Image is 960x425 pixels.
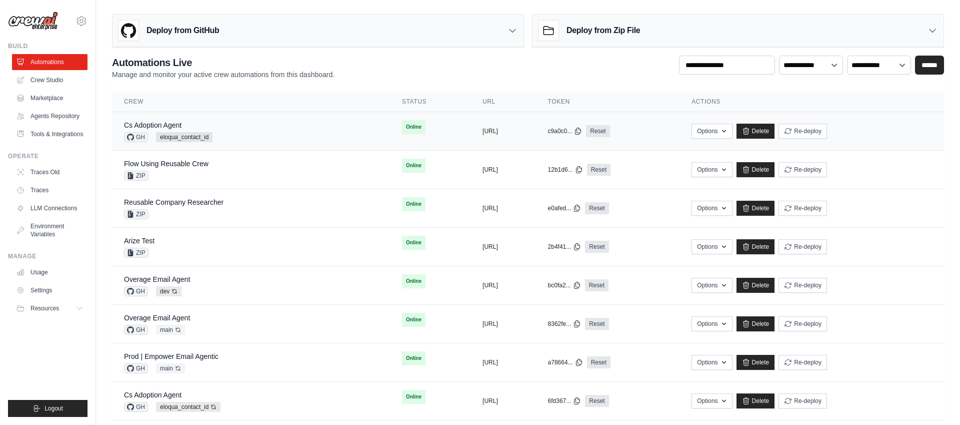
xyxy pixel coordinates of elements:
a: Tools & Integrations [12,126,87,142]
span: GH [124,363,148,373]
a: Delete [736,124,775,139]
a: Overage Email Agent [124,275,190,283]
button: Options [691,239,732,254]
span: Resources [30,304,59,312]
p: Manage and monitor your active crew automations from this dashboard. [112,70,334,80]
button: Options [691,201,732,216]
a: Reset [586,125,609,137]
th: Crew [112,92,390,112]
a: Delete [736,316,775,331]
button: Options [691,124,732,139]
a: Reset [587,164,610,176]
th: URL [470,92,536,112]
span: main [156,325,185,335]
h2: Automations Live [112,56,334,70]
button: Re-deploy [778,278,827,293]
span: eloqua_contact_id [156,132,212,142]
a: Marketplace [12,90,87,106]
button: Re-deploy [778,201,827,216]
a: Prod | Empower Email Agentic [124,352,218,360]
img: Logo [8,12,58,31]
a: Delete [736,201,775,216]
button: Re-deploy [778,393,827,408]
button: bc0fa2... [548,281,581,289]
a: Delete [736,162,775,177]
span: Online [402,351,425,365]
span: Online [402,390,425,404]
h3: Deploy from Zip File [566,25,640,37]
button: Options [691,278,732,293]
a: Reset [585,279,608,291]
div: Manage [8,252,87,260]
button: Re-deploy [778,316,827,331]
a: Reusable Company Researcher [124,198,223,206]
a: Automations [12,54,87,70]
button: Options [691,393,732,408]
a: Cs Adoption Agent [124,391,181,399]
button: a78664... [548,358,583,366]
a: Overage Email Agent [124,314,190,322]
button: 2b4f41... [548,243,581,251]
span: Logout [44,404,63,412]
span: ZIP [124,248,148,258]
button: Re-deploy [778,239,827,254]
button: Options [691,162,732,177]
span: Online [402,274,425,288]
a: Delete [736,278,775,293]
span: eloqua_contact_id [156,402,220,412]
a: Delete [736,393,775,408]
a: Environment Variables [12,218,87,242]
a: Flow Using Reusable Crew [124,160,208,168]
a: Reset [585,241,608,253]
a: Delete [736,239,775,254]
button: Re-deploy [778,355,827,370]
span: Online [402,313,425,327]
a: LLM Connections [12,200,87,216]
a: Reset [585,202,608,214]
div: Operate [8,152,87,160]
button: Re-deploy [778,162,827,177]
span: ZIP [124,209,148,219]
th: Status [390,92,470,112]
button: 12b1d6... [548,166,583,174]
button: Options [691,355,732,370]
a: Reset [585,318,608,330]
a: Delete [736,355,775,370]
a: Cs Adoption Agent [124,121,181,129]
th: Token [536,92,680,112]
span: Online [402,120,425,134]
button: 8362fe... [548,320,581,328]
a: Arize Test [124,237,154,245]
button: Logout [8,400,87,417]
img: GitHub Logo [118,21,138,41]
span: GH [124,286,148,296]
a: Traces [12,182,87,198]
a: Usage [12,264,87,280]
a: Crew Studio [12,72,87,88]
a: Settings [12,282,87,298]
span: ZIP [124,171,148,181]
button: e0afed... [548,204,581,212]
button: 6fd367... [548,397,581,405]
span: Online [402,159,425,173]
h3: Deploy from GitHub [146,25,219,37]
a: Traces Old [12,164,87,180]
span: Online [402,236,425,250]
button: Resources [12,300,87,316]
div: Build [8,42,87,50]
a: Reset [585,395,608,407]
a: Agents Repository [12,108,87,124]
span: GH [124,325,148,335]
button: Options [691,316,732,331]
a: Reset [587,356,610,368]
span: dev [156,286,181,296]
span: GH [124,402,148,412]
span: Online [402,197,425,211]
button: c9a0c0... [548,127,582,135]
button: Re-deploy [778,124,827,139]
span: main [156,363,185,373]
span: GH [124,132,148,142]
th: Actions [679,92,944,112]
